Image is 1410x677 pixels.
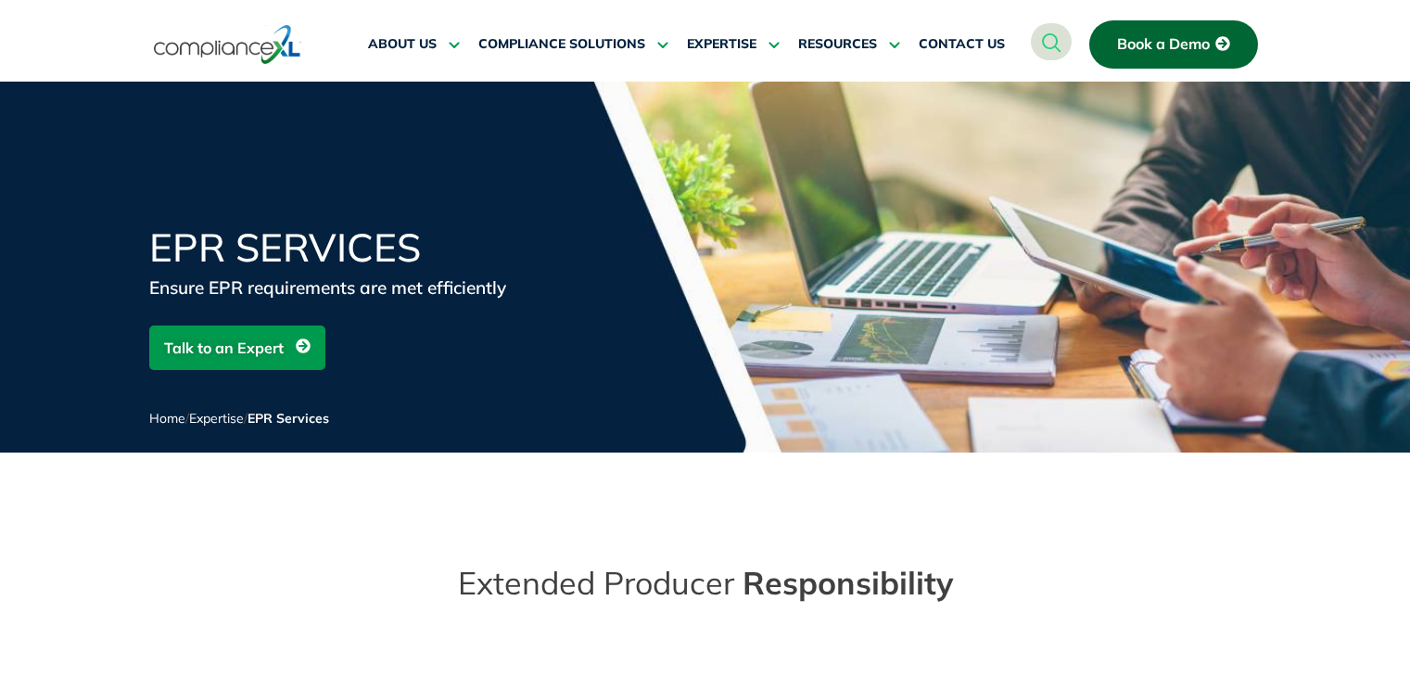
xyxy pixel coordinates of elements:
span: / / [149,410,329,427]
a: Home [149,410,185,427]
span: Talk to an Expert [164,330,284,365]
a: Expertise [189,410,244,427]
a: navsearch-button [1031,23,1072,60]
a: RESOURCES [798,22,900,67]
a: CONTACT US [919,22,1005,67]
span: RESOURCES [798,36,877,53]
img: logo-one.svg [154,23,301,66]
span: Responsibility [743,563,953,603]
a: COMPLIANCE SOLUTIONS [478,22,668,67]
a: EXPERTISE [687,22,780,67]
span: Extended Producer [458,563,734,603]
h1: EPR Services [149,228,594,267]
span: COMPLIANCE SOLUTIONS [478,36,645,53]
a: Book a Demo [1089,20,1258,69]
span: EXPERTISE [687,36,756,53]
span: Book a Demo [1117,36,1210,53]
span: ABOUT US [368,36,437,53]
div: Ensure EPR requirements are met efficiently [149,275,594,300]
span: EPR Services [248,410,329,427]
span: CONTACT US [919,36,1005,53]
a: Talk to an Expert [149,326,325,370]
a: ABOUT US [368,22,460,67]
